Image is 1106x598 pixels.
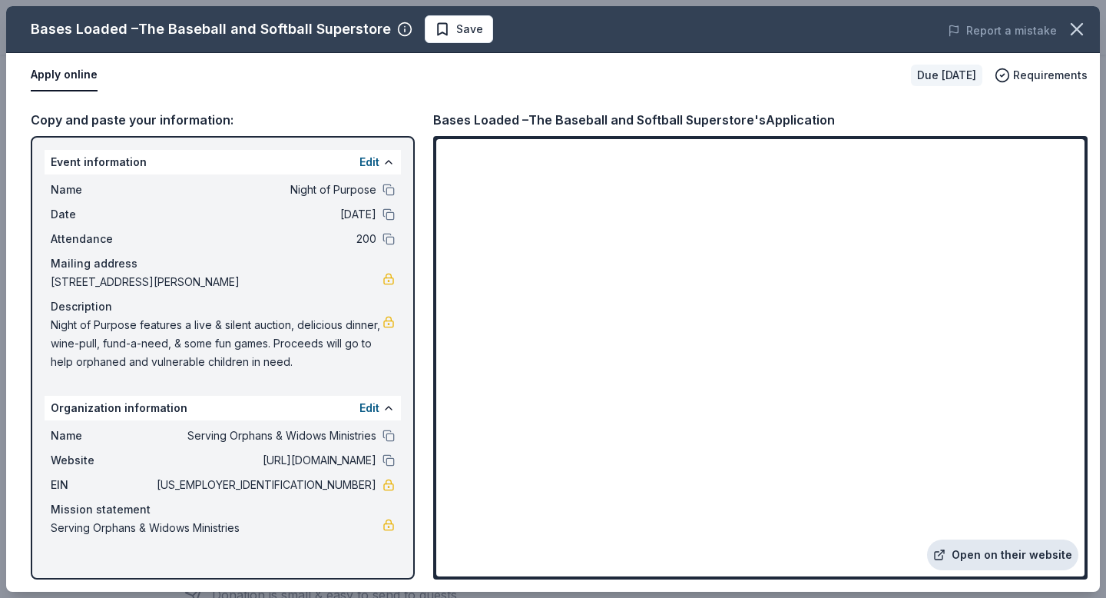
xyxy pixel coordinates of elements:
button: Save [425,15,493,43]
div: Event information [45,150,401,174]
span: Night of Purpose [154,181,376,199]
button: Apply online [31,59,98,91]
div: Bases Loaded –The Baseball and Softball Superstore [31,17,391,42]
button: Edit [359,153,379,171]
span: Save [456,20,483,38]
span: Serving Orphans & Widows Ministries [51,519,382,537]
span: Name [51,427,154,445]
div: Copy and paste your information: [31,110,415,130]
span: Date [51,205,154,224]
span: EIN [51,476,154,494]
button: Report a mistake [948,22,1057,40]
span: Name [51,181,154,199]
span: [STREET_ADDRESS][PERSON_NAME] [51,273,382,291]
div: Mailing address [51,254,395,273]
button: Edit [359,399,379,417]
div: Due [DATE] [911,65,982,86]
span: [US_EMPLOYER_IDENTIFICATION_NUMBER] [154,476,376,494]
span: Serving Orphans & Widows Ministries [154,427,376,445]
span: [DATE] [154,205,376,224]
span: [URL][DOMAIN_NAME] [154,451,376,470]
span: Requirements [1013,66,1088,85]
a: Open on their website [927,540,1078,570]
div: Mission statement [51,500,395,519]
span: Attendance [51,230,154,248]
button: Requirements [995,66,1088,85]
span: Website [51,451,154,470]
span: Night of Purpose features a live & silent auction, delicious dinner, wine-pull, fund-a-need, & so... [51,316,382,371]
span: 200 [154,230,376,248]
div: Description [51,297,395,316]
div: Bases Loaded –The Baseball and Softball Superstore's Application [433,110,835,130]
div: Organization information [45,396,401,420]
